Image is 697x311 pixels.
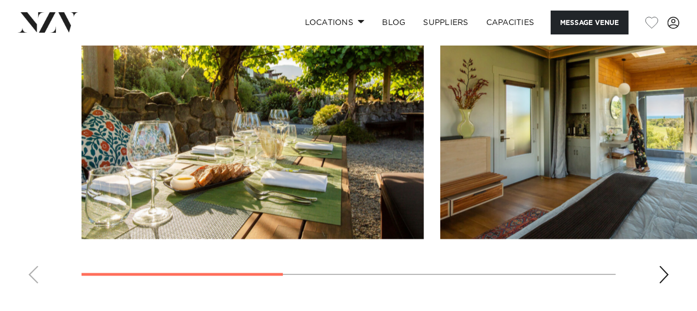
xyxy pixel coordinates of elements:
[551,11,628,34] button: Message Venue
[18,12,78,32] img: nzv-logo.png
[296,11,373,34] a: Locations
[477,11,543,34] a: Capacities
[414,11,477,34] a: SUPPLIERS
[373,11,414,34] a: BLOG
